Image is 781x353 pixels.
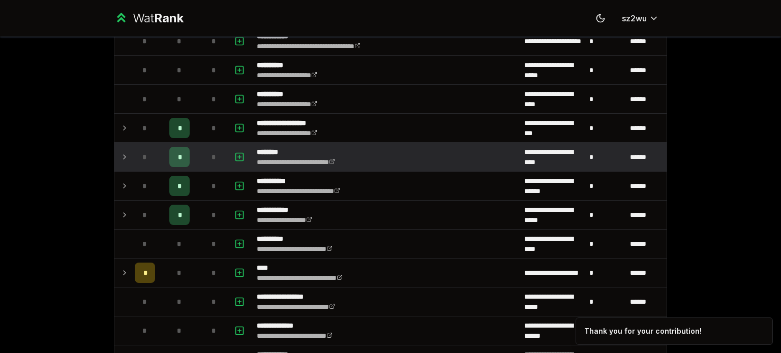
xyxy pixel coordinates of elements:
span: sz2wu [622,12,647,24]
span: Rank [154,11,184,25]
button: sz2wu [614,9,667,27]
div: Wat [133,10,184,26]
div: Thank you for your contribution! [584,326,702,336]
a: WatRank [114,10,184,26]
